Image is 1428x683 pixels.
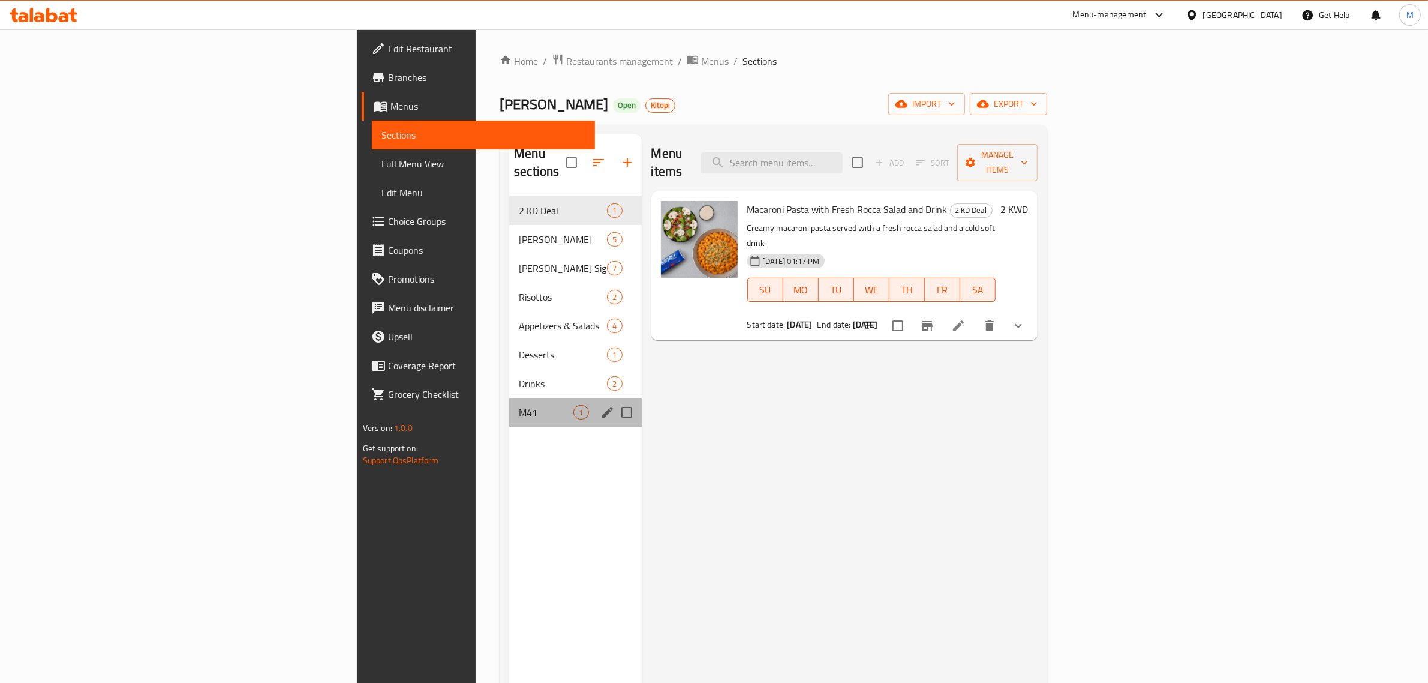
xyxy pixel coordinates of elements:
nav: breadcrumb [500,53,1047,69]
b: [DATE] [853,317,878,332]
span: End date: [817,317,850,332]
a: Support.OpsPlatform [363,453,439,468]
span: 4 [608,320,621,332]
span: 2 KD Deal [519,203,607,218]
span: Sort sections [584,148,613,177]
span: 2 KD Deal [951,203,992,217]
button: WE [854,278,889,302]
span: TH [894,281,920,299]
span: Appetizers & Salads [519,319,607,333]
span: Start date: [747,317,786,332]
span: FR [930,281,955,299]
span: SA [965,281,991,299]
li: / [678,54,682,68]
span: [DATE] 01:17 PM [758,256,825,267]
span: Desserts [519,348,607,362]
div: Open [613,98,641,113]
span: 1 [574,407,588,418]
span: Choice Groups [388,214,586,229]
span: Manage items [967,148,1028,178]
span: Edit Restaurant [388,41,586,56]
button: Branch-specific-item [913,311,942,340]
div: Menu-management [1073,8,1147,22]
div: items [607,232,622,247]
a: Sections [372,121,596,149]
span: Upsell [388,329,586,344]
button: TU [819,278,854,302]
span: Sections [381,128,586,142]
span: Macaroni Pasta with Fresh Rocca Salad and Drink [747,200,948,218]
button: delete [975,311,1004,340]
p: Creamy macaroni pasta served with a fresh rocca salad and a cold soft drink [747,221,996,251]
button: Manage items [957,144,1038,181]
div: 2 KD Deal1 [509,196,641,225]
div: Luca Combos [519,232,607,247]
span: Select section [845,150,870,175]
span: Open [613,100,641,110]
a: Branches [362,63,596,92]
span: M41 [519,405,573,420]
a: Choice Groups [362,207,596,236]
button: SA [960,278,996,302]
span: Coverage Report [388,358,586,373]
span: [PERSON_NAME] Signature Pasta [519,261,607,275]
a: Coupons [362,236,596,265]
button: export [970,93,1047,115]
span: Select to update [885,313,910,338]
a: Restaurants management [552,53,673,69]
div: items [607,203,622,218]
span: export [979,97,1038,112]
a: Coverage Report [362,351,596,380]
a: Edit Restaurant [362,34,596,63]
div: items [607,376,622,391]
span: Coupons [388,243,586,257]
button: edit [599,403,617,421]
button: MO [783,278,819,302]
div: items [607,319,622,333]
button: FR [925,278,960,302]
span: 2 [608,292,621,303]
div: 2 KD Deal [950,203,993,218]
span: Get support on: [363,441,418,456]
span: Menus [701,54,729,68]
span: M [1406,8,1414,22]
div: Desserts1 [509,340,641,369]
span: 1 [608,205,621,217]
span: Drinks [519,376,607,391]
span: Menu disclaimer [388,301,586,315]
div: items [607,348,622,362]
span: Menus [390,99,586,113]
span: SU [753,281,778,299]
span: MO [788,281,814,299]
a: Menus [687,53,729,69]
a: Menu disclaimer [362,293,596,322]
span: 1.0.0 [394,420,413,436]
button: show more [1004,311,1033,340]
input: search [701,152,843,173]
span: WE [859,281,885,299]
b: [DATE] [787,317,812,332]
div: items [573,405,588,420]
span: Risottos [519,290,607,304]
nav: Menu sections [509,191,641,432]
a: Edit Menu [372,178,596,207]
span: 2 [608,378,621,390]
span: Grocery Checklist [388,387,586,402]
span: 7 [608,263,621,274]
div: Appetizers & Salads4 [509,311,641,340]
img: Macaroni Pasta with Fresh Rocca Salad and Drink [661,201,738,278]
span: Edit Menu [381,185,586,200]
h2: Menu items [651,145,687,181]
div: [PERSON_NAME] Signature Pasta7 [509,254,641,283]
li: / [733,54,738,68]
span: Add item [870,154,909,172]
button: import [888,93,965,115]
div: [PERSON_NAME]5 [509,225,641,254]
span: TU [823,281,849,299]
div: [GEOGRAPHIC_DATA] [1203,8,1282,22]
